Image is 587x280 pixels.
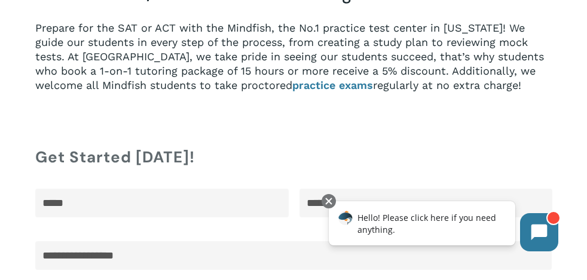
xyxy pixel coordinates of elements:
[292,79,373,91] a: practice exams
[35,146,552,168] h4: Get Started [DATE]!
[35,21,552,93] p: Prepare for the SAT or ACT with the Mindfish, the No.1 practice test center in [US_STATE]! We gui...
[316,192,570,263] iframe: Chatbot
